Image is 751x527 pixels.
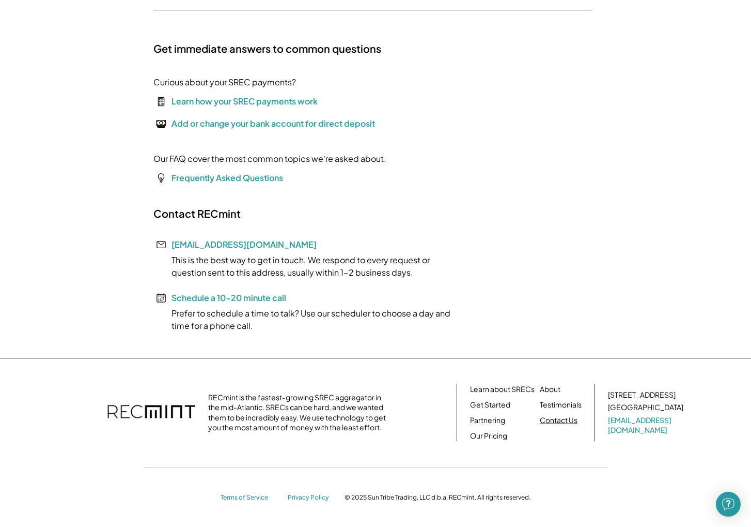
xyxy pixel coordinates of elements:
div: Curious about your SREC payments? [153,76,296,88]
a: Partnering [470,415,505,426]
a: Learn about SRECs [470,384,535,395]
div: Learn how your SREC payments work [171,95,318,108]
a: Terms of Service [221,493,277,502]
a: Our Pricing [470,431,507,441]
div: Open Intercom Messenger [716,492,741,517]
a: About [540,384,560,395]
a: Testimonials [540,400,582,410]
a: Get Started [470,400,510,410]
div: RECmint is the fastest-growing SREC aggregator in the mid-Atlantic. SRECs can be hard, and we wan... [208,393,392,433]
div: [GEOGRAPHIC_DATA] [608,402,683,413]
div: Our FAQ cover the most common topics we're asked about. [153,153,386,165]
div: Add or change your bank account for direct deposit [171,117,375,130]
div: © 2025 Sun Tribe Trading, LLC d.b.a. RECmint. All rights reserved. [345,493,530,502]
a: Contact Us [540,415,577,426]
a: [EMAIL_ADDRESS][DOMAIN_NAME] [171,239,317,250]
img: recmint-logotype%403x.png [107,395,195,431]
a: Privacy Policy [288,493,334,502]
a: Schedule a 10-20 minute call [171,292,286,303]
h2: Get immediate answers to common questions [153,42,381,55]
div: [STREET_ADDRESS] [608,390,676,400]
a: Frequently Asked Questions [171,172,283,183]
a: [EMAIL_ADDRESS][DOMAIN_NAME] [608,415,685,435]
h2: Contact RECmint [153,207,241,220]
div: Prefer to schedule a time to talk? Use our scheduler to choose a day and time for a phone call. [153,307,463,332]
div: This is the best way to get in touch. We respond to every request or question sent to this addres... [153,254,463,279]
